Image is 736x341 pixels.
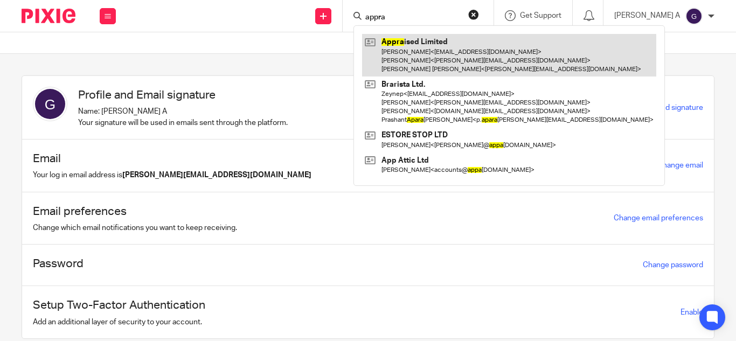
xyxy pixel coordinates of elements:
[643,261,703,269] a: Change password
[33,203,237,220] h1: Email preferences
[681,309,703,316] span: Enable
[614,214,703,222] a: Change email preferences
[468,9,479,20] button: Clear
[685,8,703,25] img: svg%3E
[657,162,703,169] a: Change email
[78,106,288,128] p: Name: [PERSON_NAME] A Your signature will be used in emails sent through the platform.
[364,13,461,23] input: Search
[33,317,205,328] p: Add an additional layer of security to your account.
[33,87,67,121] img: svg%3E
[33,150,311,167] h1: Email
[22,9,75,23] img: Pixie
[520,12,561,19] span: Get Support
[122,171,311,179] b: [PERSON_NAME][EMAIL_ADDRESS][DOMAIN_NAME]
[33,297,205,314] h1: Setup Two-Factor Authentication
[78,87,288,103] h1: Profile and Email signature
[33,222,237,233] p: Change which email notifications you want to keep receiving.
[33,170,311,180] p: Your log in email address is
[33,255,84,272] h1: Password
[614,10,680,21] p: [PERSON_NAME] A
